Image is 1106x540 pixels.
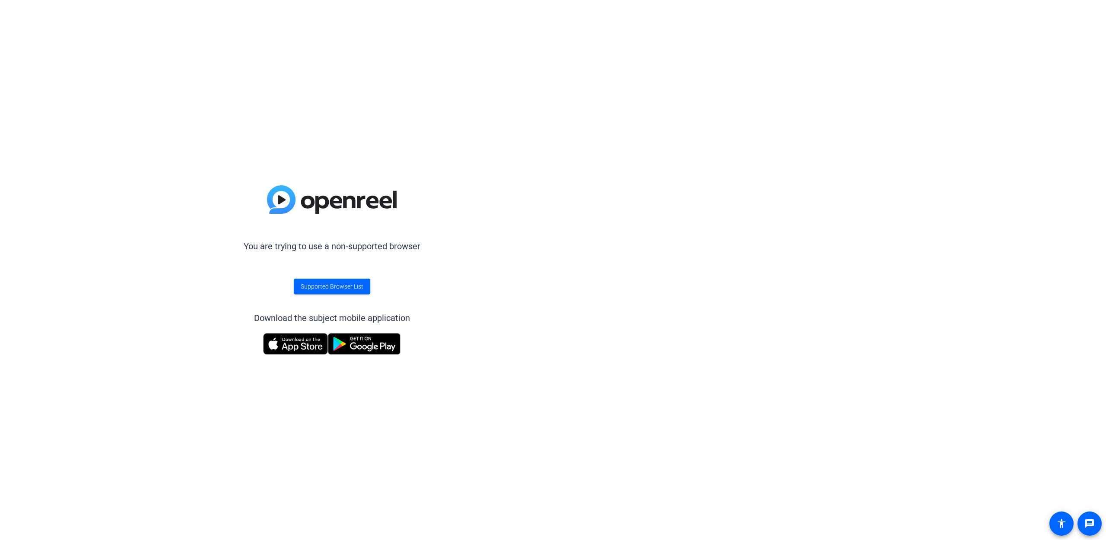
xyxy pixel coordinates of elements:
[254,311,410,324] div: Download the subject mobile application
[294,279,370,294] a: Supported Browser List
[301,282,363,291] span: Supported Browser List
[244,240,420,253] p: You are trying to use a non-supported browser
[263,333,328,355] img: Download on the App Store
[267,185,397,214] img: blue-gradient.svg
[1056,518,1067,529] mat-icon: accessibility
[1084,518,1095,529] mat-icon: message
[328,333,400,355] img: Get it on Google Play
